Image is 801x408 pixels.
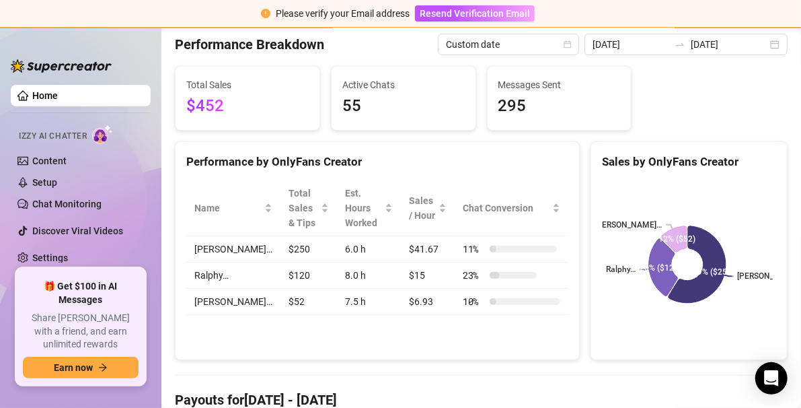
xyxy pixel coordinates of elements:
span: 🎁 Get $100 in AI Messages [23,280,139,306]
span: Earn now [54,362,93,373]
th: Name [186,180,280,236]
td: 7.5 h [337,289,401,315]
a: Content [32,156,67,166]
span: Total Sales [186,77,309,92]
th: Sales / Hour [401,180,455,236]
td: 8.0 h [337,263,401,289]
span: swap-right [675,39,685,50]
td: Ralphy… [186,263,280,289]
div: Please verify your Email address [276,6,410,21]
span: Izzy AI Chatter [19,130,87,143]
h4: Performance Breakdown [175,35,324,54]
td: $52 [280,289,337,315]
input: Start date [593,37,669,52]
text: [PERSON_NAME]… [595,220,662,230]
span: 10 % [463,294,484,309]
span: Share [PERSON_NAME] with a friend, and earn unlimited rewards [23,312,139,351]
span: 295 [498,94,621,119]
td: [PERSON_NAME]… [186,289,280,315]
div: Open Intercom Messenger [755,362,788,395]
button: Earn nowarrow-right [23,357,139,378]
input: End date [691,37,767,52]
span: Resend Verification Email [420,8,530,19]
td: $15 [401,263,455,289]
span: 55 [342,94,465,119]
span: Chat Conversion [463,201,549,215]
span: exclamation-circle [261,9,270,18]
a: Setup [32,177,57,188]
img: logo-BBDzfeDw.svg [11,59,112,73]
img: AI Chatter [92,125,113,144]
div: Performance by OnlyFans Creator [186,153,568,171]
td: 6.0 h [337,236,401,263]
span: to [675,39,685,50]
span: calendar [564,40,572,48]
th: Chat Conversion [455,180,568,236]
span: Active Chats [342,77,465,92]
span: $452 [186,94,309,119]
span: 11 % [463,242,484,257]
button: Resend Verification Email [415,5,535,22]
td: [PERSON_NAME]… [186,236,280,263]
a: Discover Viral Videos [32,226,123,236]
div: Sales by OnlyFans Creator [602,153,776,171]
span: Total Sales & Tips [289,186,318,230]
span: arrow-right [98,363,108,372]
a: Chat Monitoring [32,199,102,209]
td: $120 [280,263,337,289]
text: Ralphy… [606,265,636,275]
a: Settings [32,252,68,263]
td: $6.93 [401,289,455,315]
span: Custom date [446,34,571,55]
span: 23 % [463,268,484,283]
td: $250 [280,236,337,263]
span: Name [194,201,262,215]
span: Sales / Hour [409,193,436,223]
td: $41.67 [401,236,455,263]
span: Messages Sent [498,77,621,92]
a: Home [32,90,58,101]
th: Total Sales & Tips [280,180,337,236]
div: Est. Hours Worked [345,186,382,230]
